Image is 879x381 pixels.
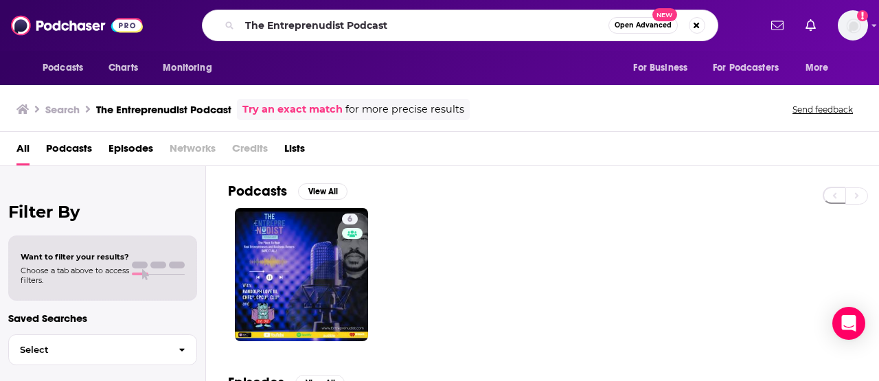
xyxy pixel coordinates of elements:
h3: The Entreprenudist Podcast [96,103,231,116]
button: Open AdvancedNew [608,17,678,34]
span: Charts [109,58,138,78]
a: Lists [284,137,305,165]
span: For Business [633,58,687,78]
span: Podcasts [43,58,83,78]
span: for more precise results [345,102,464,117]
a: PodcastsView All [228,183,347,200]
span: For Podcasters [713,58,779,78]
span: 6 [347,213,352,227]
a: Podcasts [46,137,92,165]
button: Send feedback [788,104,857,115]
span: New [652,8,677,21]
button: open menu [796,55,846,81]
button: open menu [704,55,799,81]
button: open menu [153,55,229,81]
span: Logged in as KTMSseat4 [838,10,868,41]
p: Saved Searches [8,312,197,325]
img: Podchaser - Follow, Share and Rate Podcasts [11,12,143,38]
span: Monitoring [163,58,212,78]
span: Open Advanced [615,22,672,29]
img: User Profile [838,10,868,41]
button: Select [8,334,197,365]
button: Show profile menu [838,10,868,41]
a: Try an exact match [242,102,343,117]
a: All [16,137,30,165]
h2: Podcasts [228,183,287,200]
span: Choose a tab above to access filters. [21,266,129,285]
div: Open Intercom Messenger [832,307,865,340]
svg: Add a profile image [857,10,868,21]
input: Search podcasts, credits, & more... [240,14,608,36]
button: open menu [33,55,101,81]
a: Episodes [109,137,153,165]
span: Networks [170,137,216,165]
a: Show notifications dropdown [766,14,789,37]
span: Select [9,345,168,354]
button: open menu [624,55,705,81]
a: Show notifications dropdown [800,14,821,37]
div: Search podcasts, credits, & more... [202,10,718,41]
a: Charts [100,55,146,81]
h3: Search [45,103,80,116]
a: 6 [342,213,358,224]
span: More [806,58,829,78]
span: Credits [232,137,268,165]
a: 6 [235,208,368,341]
span: Want to filter your results? [21,252,129,262]
button: View All [298,183,347,200]
h2: Filter By [8,202,197,222]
